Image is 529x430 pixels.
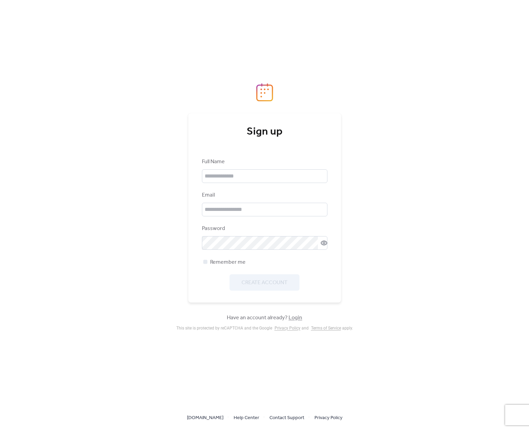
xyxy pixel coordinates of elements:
[227,314,302,322] span: Have an account already?
[187,413,223,422] a: [DOMAIN_NAME]
[202,225,326,233] div: Password
[269,413,304,422] a: Contact Support
[176,326,353,331] div: This site is protected by reCAPTCHA and the Google and apply .
[202,125,327,139] div: Sign up
[311,326,341,331] a: Terms of Service
[256,83,273,102] img: logo
[202,191,326,199] div: Email
[234,413,259,422] a: Help Center
[202,158,326,166] div: Full Name
[289,312,302,323] a: Login
[275,326,300,331] a: Privacy Policy
[314,413,342,422] a: Privacy Policy
[210,258,246,266] span: Remember me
